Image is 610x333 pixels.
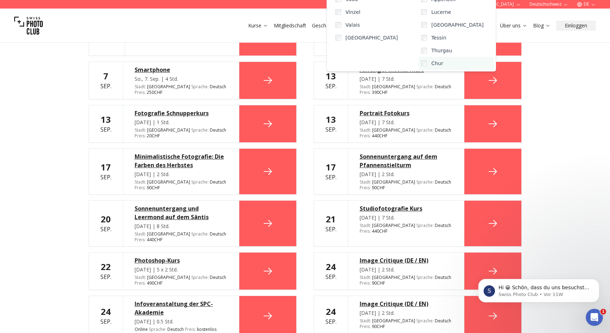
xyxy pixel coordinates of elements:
span: Valais [345,21,360,28]
div: So., 7. Sep. | 4 Std. [135,75,228,83]
div: [DATE] | 7 Std. [360,119,453,126]
span: Preis : [360,323,371,329]
span: Stadt : [360,318,371,324]
a: Photoshop-Kurs [135,256,228,265]
div: Image Critique (DE / EN) [360,256,453,265]
span: Stadt : [135,274,146,280]
span: Preis : [135,185,146,191]
a: Blog [533,22,551,29]
div: [GEOGRAPHIC_DATA] 250 CHF [135,84,228,95]
div: Online kostenlos [135,327,228,332]
a: Über uns [500,22,527,29]
span: Preis : [135,237,146,243]
span: [GEOGRAPHIC_DATA] [345,34,398,41]
input: Tessin [421,35,427,41]
span: Sprache : [149,326,166,332]
input: Thurgau [421,48,427,53]
button: Blog [530,21,553,31]
span: Lucerne [431,9,451,16]
span: Deutsch [210,231,226,237]
span: 1 [600,309,606,314]
b: 17 [101,161,111,173]
div: [GEOGRAPHIC_DATA] 90 CHF [360,275,453,286]
b: 13 [101,113,111,125]
span: Tessin [431,34,446,41]
span: Preis : [360,228,371,234]
a: Infoveranstaltung der SPC-Akademie [135,300,228,317]
span: Sprache : [191,274,209,280]
a: Image Critique (DE / EN) [360,300,453,308]
button: Geschenkgutscheine [309,21,362,31]
iframe: Intercom live chat [586,309,603,326]
div: [DATE] | 8 Std. [135,223,228,230]
div: [GEOGRAPHIC_DATA] 440 CHF [360,127,453,139]
b: 24 [101,306,111,317]
input: Chur [421,60,427,66]
a: Studiofotografie Kurs [360,204,453,213]
span: Deutsch [435,275,451,280]
div: Minimalistische Fotografie: Die Farben des Herbstes [135,152,228,169]
div: [DATE] | 7 Std. [360,75,453,83]
span: Stadt : [135,179,146,185]
div: Portrait Fotokurs [360,109,453,117]
div: Sep. [100,162,111,181]
a: Geschenkgutscheine [312,22,359,29]
a: Sonnenuntergang und Leermond auf dem Säntis [135,204,228,221]
div: [GEOGRAPHIC_DATA] 90 CHF [135,179,228,191]
span: Preis : [135,280,146,286]
span: Deutsch [435,127,451,133]
div: [DATE] | 5 x 2 Std. [135,266,228,273]
span: Preis : [135,133,146,139]
b: 13 [326,113,336,125]
span: Deutsch [210,127,226,133]
input: [GEOGRAPHIC_DATA] [335,35,341,41]
span: Stadt : [360,274,371,280]
img: Swiss photo club [14,11,43,40]
button: Über uns [497,21,530,31]
iframe: Intercom notifications Nachricht [468,264,610,314]
span: Deutsch [210,179,226,185]
div: [GEOGRAPHIC_DATA] 90 CHF [360,318,453,329]
span: Preis : [360,89,371,95]
div: Sep. [325,162,337,181]
div: [GEOGRAPHIC_DATA] 440 CHF [135,231,228,243]
span: Thurgau [431,47,452,54]
span: Chur [431,60,443,67]
div: Smartphone [135,65,228,74]
div: Sep. [100,306,111,326]
input: Valais [335,22,341,28]
div: [DATE] | 2 Std. [360,310,453,317]
div: Sep. [325,213,337,233]
div: Sep. [325,261,337,281]
b: 24 [326,261,336,273]
span: Preis : [360,280,371,286]
div: Sep. [100,114,111,134]
a: Fotografie Schnupperkurs [135,109,228,117]
span: Sprache : [191,231,209,237]
div: Sep. [100,261,111,281]
span: Sprache : [191,84,209,90]
div: Sep. [325,114,337,134]
span: [GEOGRAPHIC_DATA] [431,21,484,28]
span: Stadt : [135,231,146,237]
span: Deutsch [210,84,226,90]
span: Deutsch [167,327,184,332]
span: Deutsch [435,318,451,324]
span: Preis : [360,133,371,139]
a: Sonnenuntergang auf dem Pfannenstielturm [360,152,453,169]
span: Sprache : [416,274,434,280]
div: [GEOGRAPHIC_DATA] 490 CHF [135,275,228,286]
span: Vinzel [345,9,360,16]
div: Sep. [100,213,111,233]
a: Mitgliedschaft [274,22,306,29]
div: [DATE] | 2 Std. [360,171,453,178]
span: Sprache : [416,127,434,133]
input: [GEOGRAPHIC_DATA] [421,22,427,28]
